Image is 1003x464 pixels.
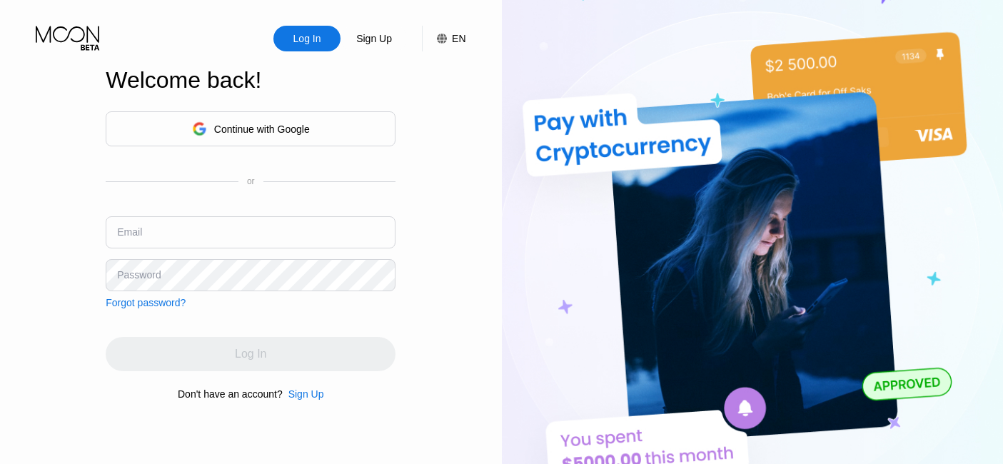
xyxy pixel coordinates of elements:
[106,111,395,146] div: Continue with Google
[247,176,255,186] div: or
[106,67,395,94] div: Welcome back!
[117,226,142,238] div: Email
[288,388,324,400] div: Sign Up
[106,297,186,308] div: Forgot password?
[452,33,465,44] div: EN
[273,26,341,51] div: Log In
[283,388,324,400] div: Sign Up
[422,26,465,51] div: EN
[214,123,310,135] div: Continue with Google
[178,388,283,400] div: Don't have an account?
[292,31,323,46] div: Log In
[117,269,161,281] div: Password
[355,31,393,46] div: Sign Up
[341,26,408,51] div: Sign Up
